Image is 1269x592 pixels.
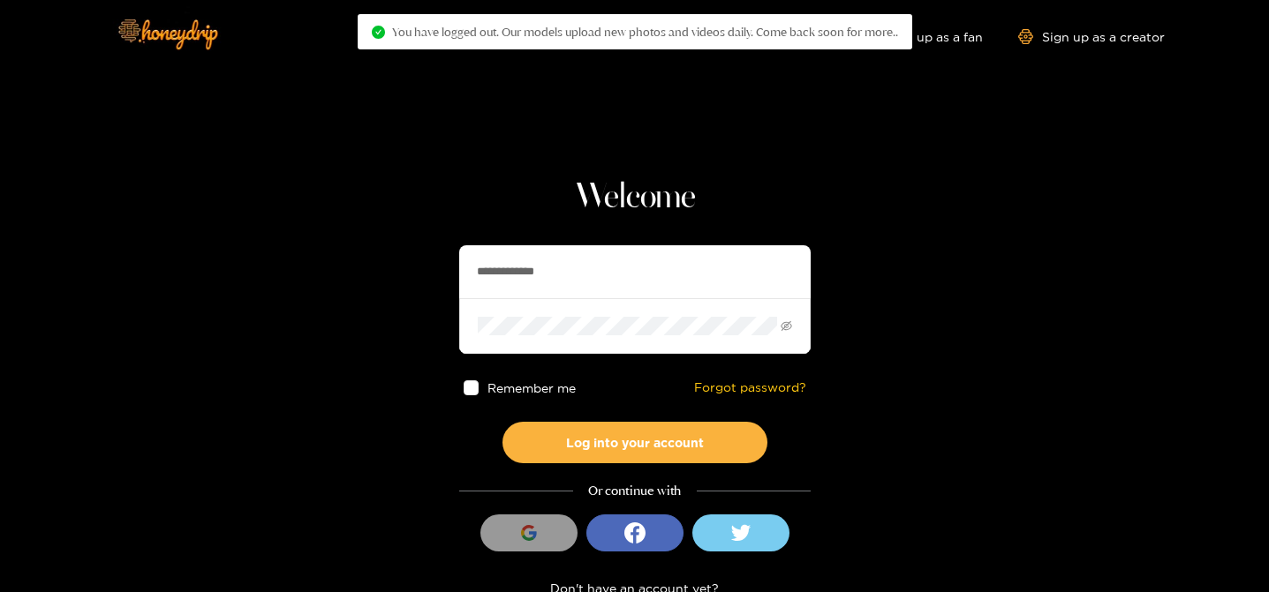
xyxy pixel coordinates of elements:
[502,422,767,463] button: Log into your account
[372,26,385,39] span: check-circle
[862,29,983,44] a: Sign up as a fan
[459,176,811,219] h1: Welcome
[459,481,811,501] div: Or continue with
[781,320,792,332] span: eye-invisible
[392,25,898,39] span: You have logged out. Our models upload new photos and videos daily. Come back soon for more..
[487,381,575,394] span: Remember me
[1018,29,1165,44] a: Sign up as a creator
[694,380,806,395] a: Forgot password?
